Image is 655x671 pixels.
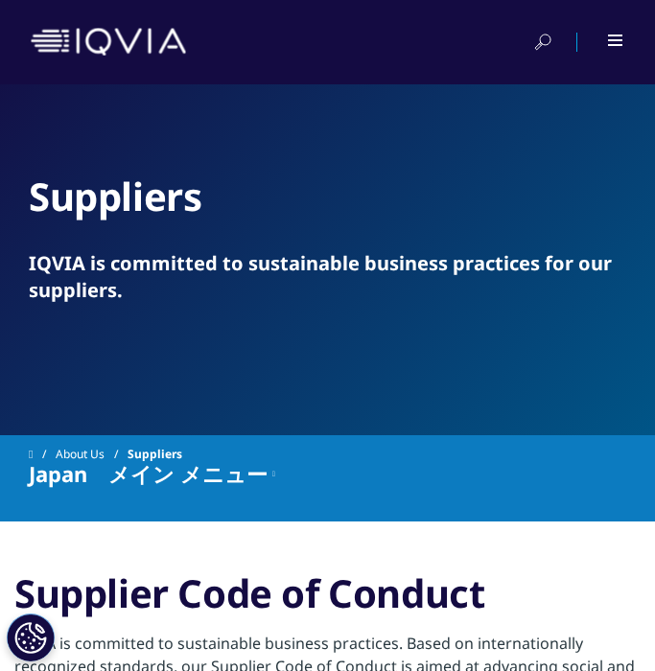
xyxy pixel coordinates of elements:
span: Japan メイン メニュー [29,464,268,483]
h3: Supplier Code of Conduct [14,569,641,632]
p: IQVIA is committed to sustainable business practices for our suppliers. [29,250,626,304]
h2: Suppliers [29,173,626,220]
span: Suppliers [128,445,182,464]
a: About Us [56,445,128,464]
button: Cookie 設定 [7,613,55,661]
